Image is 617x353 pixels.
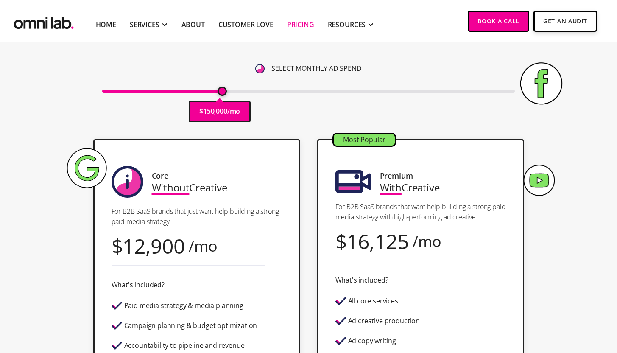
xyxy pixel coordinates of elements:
[413,235,441,247] div: /mo
[348,297,398,305] div: All core services
[124,322,257,329] div: Campaign planning & budget optimization
[152,180,190,194] span: Without
[112,206,282,227] p: For B2B SaaS brands that just want help building a strong paid media strategy.
[181,20,205,30] a: About
[199,106,203,117] p: $
[335,275,388,286] div: What's included?
[152,170,168,182] div: Core
[335,202,506,222] p: For B2B SaaS brands that want help building a strong paid media strategy with high-performing ad ...
[255,64,265,73] img: 6410812402e99d19b372aa32_omni-nav-info.svg
[335,235,347,247] div: $
[334,134,395,146] div: Most Popular
[328,20,366,30] div: RESOURCES
[380,180,402,194] span: With
[123,240,184,252] div: 12,900
[287,20,314,30] a: Pricing
[380,182,440,193] div: Creative
[218,20,274,30] a: Customer Love
[96,20,116,30] a: Home
[130,20,159,30] div: SERVICES
[380,170,413,182] div: Premium
[112,240,123,252] div: $
[124,302,243,309] div: Paid media strategy & media planning
[12,11,75,31] img: Omni Lab: B2B SaaS Demand Generation Agency
[533,11,597,32] a: Get An Audit
[348,317,420,325] div: Ad creative production
[346,235,408,247] div: 16,125
[12,11,75,31] a: home
[189,240,218,252] div: /mo
[112,279,165,291] div: What's included?
[464,255,617,353] iframe: Chat Widget
[348,337,396,345] div: Ad copy writing
[152,182,228,193] div: Creative
[271,63,361,74] p: SELECT MONTHLY AD SPEND
[203,106,227,117] p: 150,000
[468,11,529,32] a: Book a Call
[227,106,240,117] p: /mo
[124,342,245,349] div: Accountability to pipeline and revenue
